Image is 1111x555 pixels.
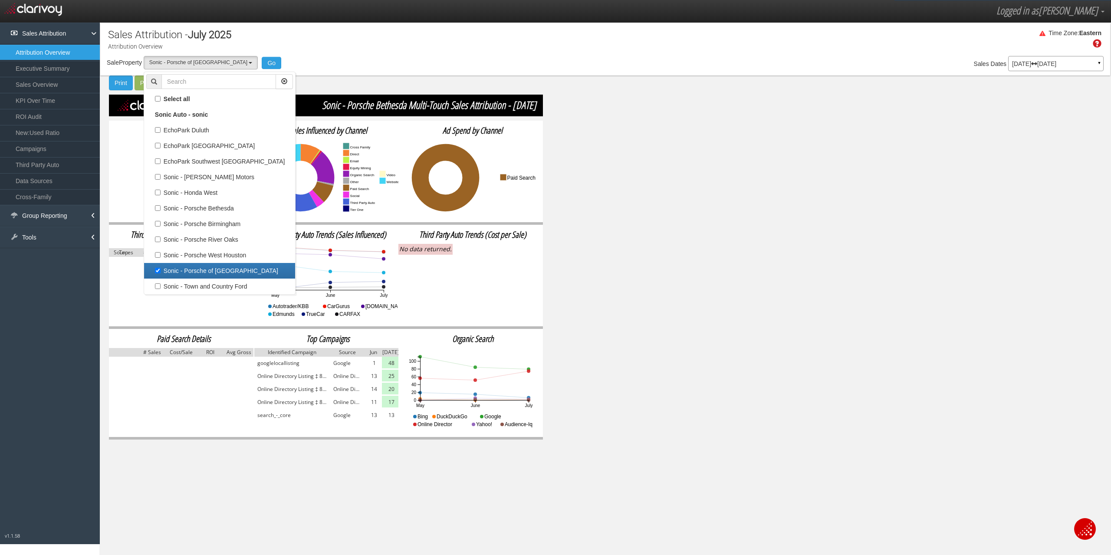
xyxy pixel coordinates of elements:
td: googlelocallisting [254,357,330,370]
text: Online Director [417,421,452,427]
label: Sonic - Porsche of [GEOGRAPHIC_DATA] [146,265,293,276]
a: Select all [144,91,295,107]
text: Autotrader/KBB [273,303,309,309]
h2: Ad Spend by Channel [401,126,545,135]
text: TrueCar [306,311,325,317]
text: paid search [507,175,535,181]
a: Sonic - Town and Country Ford [144,279,295,294]
img: light-green.png [382,357,399,368]
text: 100 [409,359,416,364]
span: 13 [371,411,377,420]
text: video [387,173,396,177]
td: Google [330,409,365,422]
img: grey.png [167,348,196,357]
a: Sonic Auto - sonic [144,107,295,122]
text: direct [350,152,360,156]
span: 11 [371,398,377,407]
span: Sonic - Porsche Bethesda Multi-Touch Sales Attribution - [DATE] [102,98,536,112]
input: Search [161,74,276,89]
span: Logged in as [996,3,1039,17]
p: [DATE] [DATE] [1012,61,1100,67]
text: Edmunds [273,311,295,317]
td: search_-_core [254,409,330,422]
img: grey.png [254,348,330,357]
a: Sonic - Porsche of [GEOGRAPHIC_DATA] [144,263,295,279]
label: Select all [146,93,293,105]
label: Sonic - Porsche West Houston [146,250,293,261]
h2: Third Party Auto Trends (Cost per Sale) [401,230,545,240]
span: 1 [373,359,376,368]
a: Logged in as[PERSON_NAME] [990,0,1111,21]
h2: Paid Search Details [111,334,256,344]
text: 0 [414,398,416,403]
span: Sales [974,60,989,67]
img: grey.png [109,248,138,257]
button: Sonic - Porsche of [GEOGRAPHIC_DATA] [144,56,258,69]
td: Online Directory Listing [330,396,365,409]
span: organic search [452,333,493,345]
img: black.png [109,95,543,116]
a: EchoPark Southwest [GEOGRAPHIC_DATA] [144,154,295,169]
text: June [470,403,480,408]
text: 80 [411,367,417,371]
text: Yahoo! [476,421,492,427]
text: 20 [411,390,417,395]
span: 48 [388,359,394,368]
img: grey.png [382,348,399,357]
a: ▼ [1095,58,1103,72]
label: Sonic - Porsche Bethesda [146,203,293,214]
td: Online Directory Listing ‡ 8556833144 [254,396,330,409]
span: 13 [388,411,394,420]
label: Sonic - Porsche River Oaks [146,234,293,245]
span: 14 [371,385,377,394]
a: Sonic - Porsche River Oaks [144,232,295,247]
div: Time Zone: [1045,29,1079,38]
text: May [271,293,279,298]
p: Attribution Overview [108,42,290,51]
img: grey.png [196,348,225,357]
a: Sonic - [PERSON_NAME] Motors [144,169,295,185]
a: Sonic - Porsche Bethesda [144,200,295,216]
text: 40 [411,382,417,387]
div: Eastern [1079,29,1101,38]
td: Online Directory Listing ‡ 8555748042 [254,370,330,383]
div: No data returned. [398,244,453,255]
text: June [326,293,335,298]
img: grey.png [138,248,167,257]
img: grey.png [138,348,167,357]
h2: Top Campaigns [256,334,400,344]
img: light-green.png [382,383,399,394]
td: Google [330,357,365,370]
label: EchoPark [GEOGRAPHIC_DATA] [146,140,293,151]
label: EchoPark Duluth [146,125,293,136]
a: EchoPark Duluth [144,122,295,138]
button: Go [262,57,281,69]
span: 25 [388,372,394,381]
span: 17 [388,398,394,407]
text: website tools [387,180,408,184]
img: light-green.png [382,396,399,407]
span: [PERSON_NAME] [1039,3,1098,17]
h2: Third Party Auto Details (Last 90 Days) [111,230,256,240]
h2: Sales Influenced by Channel [256,126,400,135]
a: Sonic - Honda West [144,185,295,200]
text: paid search [350,187,369,191]
label: EchoPark Southwest [GEOGRAPHIC_DATA] [146,156,293,167]
span: July [188,29,206,41]
span: Sale [107,59,119,66]
input: Select all [155,96,161,102]
label: Sonic - Porsche Birmingham [146,218,293,230]
text: third party auto [350,201,375,205]
span: Dates [991,60,1007,67]
text: social [350,194,360,198]
a: Sonic - Porsche Birmingham [144,216,295,232]
text: tier one [350,208,364,212]
text: July [525,403,532,408]
span: 20 [388,385,394,394]
label: Sonic - Town and Country Ford [146,281,293,292]
a: Sonic - Porsche West Houston [144,247,295,263]
h1: Sales Attribution - [108,29,231,40]
td: Online Directory Listing [330,370,365,383]
span: 13 [371,372,377,381]
td: Online Directory Listing [330,383,365,396]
